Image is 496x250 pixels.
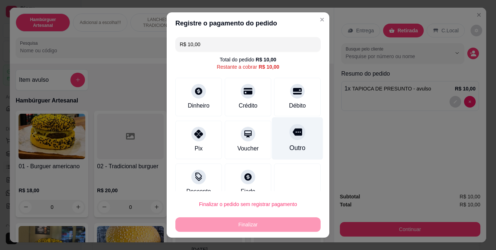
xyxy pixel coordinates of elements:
div: Outro [289,144,305,153]
input: Ex.: hambúrguer de cordeiro [180,37,316,52]
div: Total do pedido [220,56,276,63]
div: Restante a cobrar [217,63,279,70]
div: Crédito [239,101,257,110]
div: Pix [195,144,203,153]
div: Desconto [186,187,211,196]
div: R$ 10,00 [259,63,279,70]
button: Close [316,14,328,25]
div: Voucher [237,144,259,153]
div: R$ 10,00 [256,56,276,63]
div: Débito [289,101,306,110]
header: Registre o pagamento do pedido [167,12,329,34]
div: Dinheiro [188,101,210,110]
div: Fiado [241,187,255,196]
button: Finalizar o pedido sem registrar pagamento [175,197,321,211]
